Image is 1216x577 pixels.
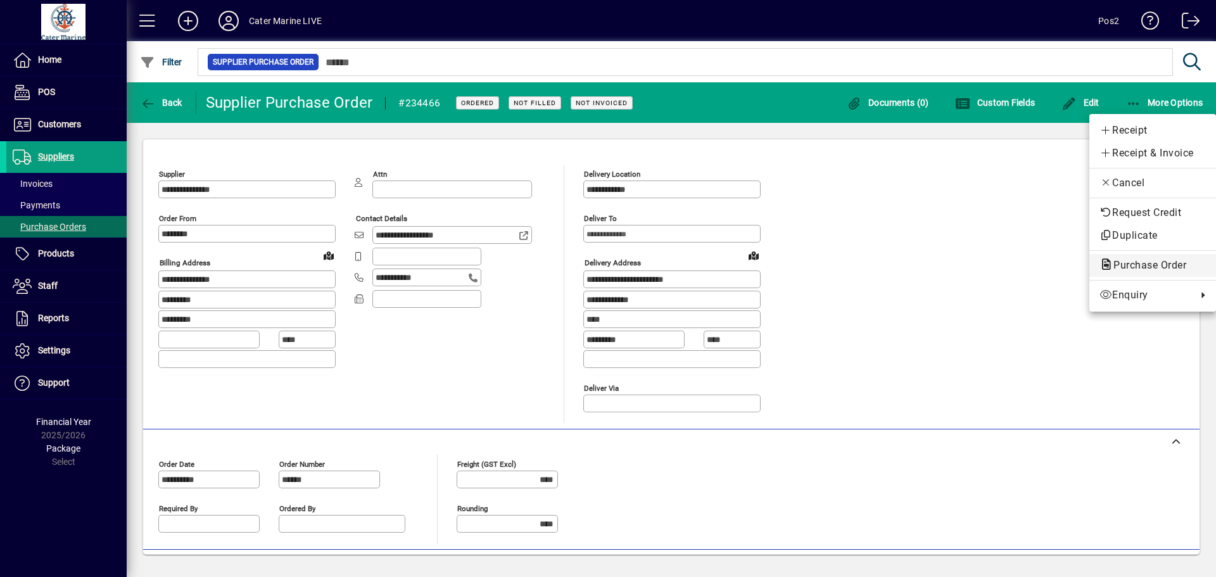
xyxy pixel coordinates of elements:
span: Receipt & Invoice [1099,146,1206,161]
span: Enquiry [1099,288,1191,303]
span: Purchase Order [1099,259,1193,271]
span: Request Credit [1099,205,1206,220]
span: Duplicate [1099,228,1206,243]
span: Receipt [1099,123,1206,138]
span: Cancel [1099,175,1206,191]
